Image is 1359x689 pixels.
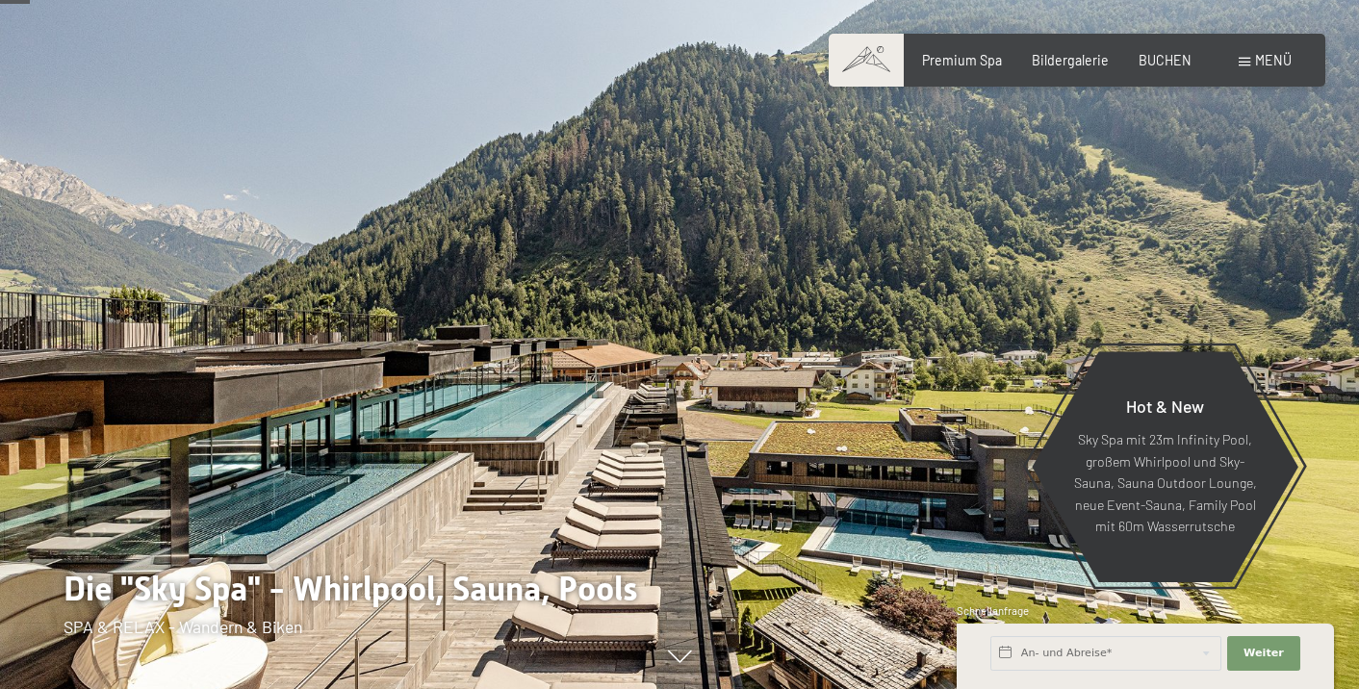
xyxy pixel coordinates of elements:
a: Bildergalerie [1032,52,1109,68]
p: Sky Spa mit 23m Infinity Pool, großem Whirlpool und Sky-Sauna, Sauna Outdoor Lounge, neue Event-S... [1073,429,1257,538]
span: Schnellanfrage [957,604,1029,617]
a: Premium Spa [922,52,1002,68]
a: BUCHEN [1139,52,1192,68]
span: Menü [1255,52,1292,68]
a: Hot & New Sky Spa mit 23m Infinity Pool, großem Whirlpool und Sky-Sauna, Sauna Outdoor Lounge, ne... [1031,350,1299,583]
button: Weiter [1227,636,1300,671]
span: Hot & New [1126,396,1204,417]
span: Weiter [1244,646,1284,661]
